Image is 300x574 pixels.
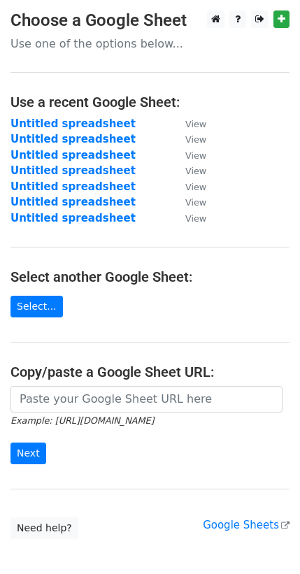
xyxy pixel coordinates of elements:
[171,180,206,193] a: View
[185,134,206,145] small: View
[10,296,63,317] a: Select...
[10,180,136,193] a: Untitled spreadsheet
[10,94,290,110] h4: Use a recent Google Sheet:
[10,36,290,51] p: Use one of the options below...
[203,519,290,531] a: Google Sheets
[185,166,206,176] small: View
[185,119,206,129] small: View
[185,182,206,192] small: View
[171,117,206,130] a: View
[171,212,206,224] a: View
[185,213,206,224] small: View
[171,164,206,177] a: View
[10,10,290,31] h3: Choose a Google Sheet
[10,415,154,426] small: Example: [URL][DOMAIN_NAME]
[10,196,136,208] a: Untitled spreadsheet
[171,149,206,162] a: View
[10,212,136,224] a: Untitled spreadsheet
[10,386,283,412] input: Paste your Google Sheet URL here
[10,443,46,464] input: Next
[10,364,290,380] h4: Copy/paste a Google Sheet URL:
[10,117,136,130] a: Untitled spreadsheet
[171,196,206,208] a: View
[171,133,206,145] a: View
[10,517,78,539] a: Need help?
[10,164,136,177] a: Untitled spreadsheet
[10,133,136,145] a: Untitled spreadsheet
[10,268,290,285] h4: Select another Google Sheet:
[10,149,136,162] a: Untitled spreadsheet
[185,197,206,208] small: View
[185,150,206,161] small: View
